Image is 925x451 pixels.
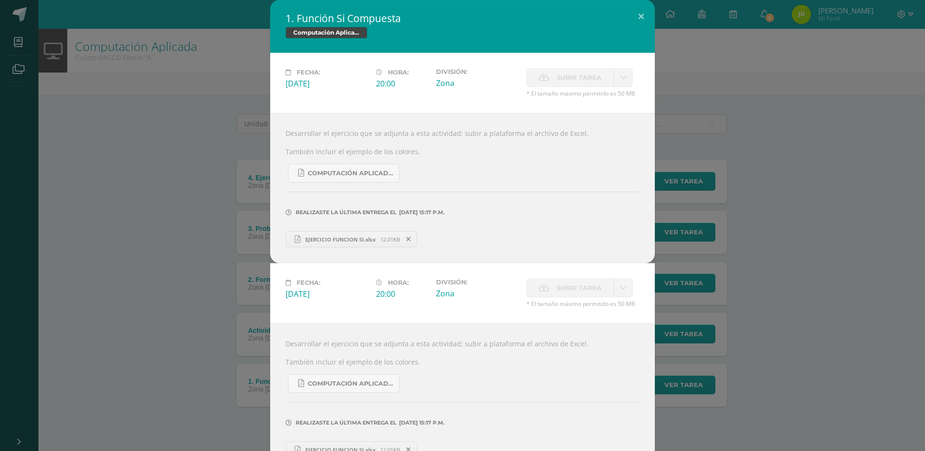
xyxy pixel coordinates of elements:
[286,289,368,299] div: [DATE]
[526,300,639,308] span: * El tamaño máximo permitido es 50 MB
[436,68,519,75] label: División:
[286,27,367,38] span: Computación Aplicada
[376,289,428,299] div: 20:00
[286,78,368,89] div: [DATE]
[286,231,417,247] a: EJERCICIO FUNCION SI.xlsx 12.01KB
[286,12,639,25] h2: 1. Función Si Compuesta
[526,89,639,98] span: * El tamaño máximo permitido es 50 MB
[614,68,633,87] a: La fecha de entrega ha expirado
[388,279,409,286] span: Hora:
[296,419,397,426] span: Realizaste la última entrega el
[297,279,320,286] span: Fecha:
[557,69,601,86] span: Subir tarea
[308,380,394,388] span: COMPUTACIÓN APLICADA 18-SEPT.pdf
[296,209,397,216] span: Realizaste la última entrega el
[436,279,519,286] label: División:
[526,279,614,297] label: La fecha de entrega ha expirado
[526,68,614,87] label: La fecha de entrega ha expirado
[436,78,519,88] div: Zona
[376,78,428,89] div: 20:00
[288,374,400,393] a: COMPUTACIÓN APLICADA 18-SEPT.pdf
[388,69,409,76] span: Hora:
[270,113,655,263] div: Desarrollar el ejercicio que se adjunta a esta actividad; subir a plataforma el archivo de Excel....
[297,69,320,76] span: Fecha:
[436,288,519,299] div: Zona
[614,279,633,297] a: La fecha de entrega ha expirado
[288,164,400,183] a: COMPUTACIÓN APLICADA 18-SEPT.pdf
[557,279,601,297] span: Subir tarea
[300,236,380,243] span: EJERCICIO FUNCION SI.xlsx
[308,170,394,177] span: COMPUTACIÓN APLICADA 18-SEPT.pdf
[380,236,400,243] span: 12.01KB
[400,234,417,244] span: Remover entrega
[397,212,445,213] span: [DATE] 15:17 p.m.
